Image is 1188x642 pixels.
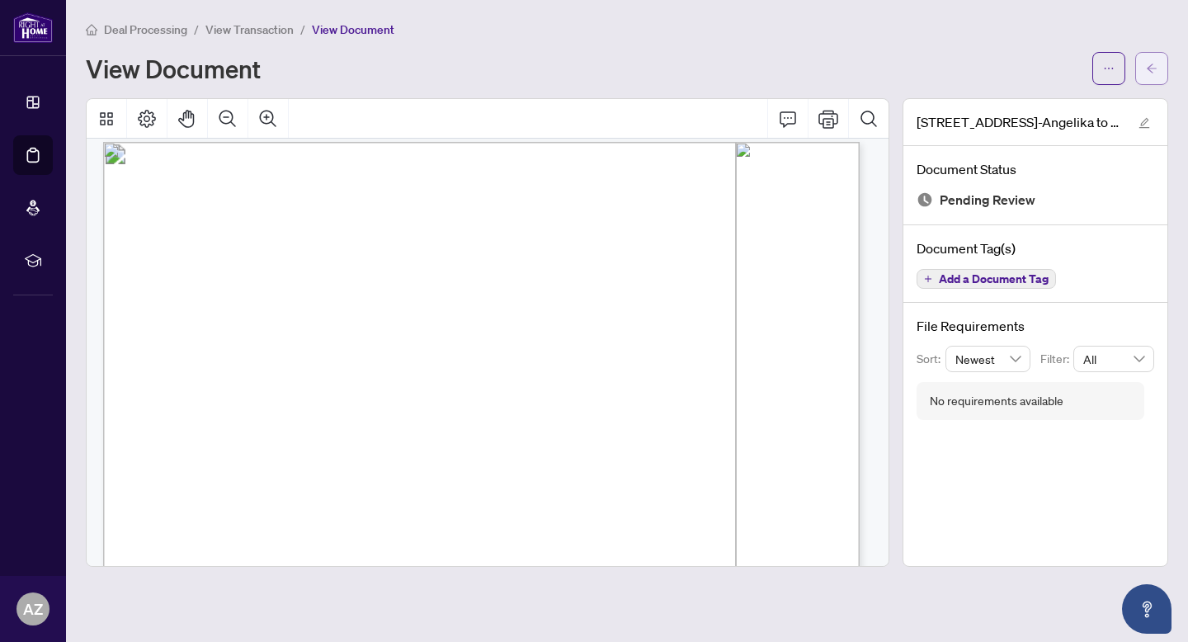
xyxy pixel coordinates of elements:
[23,597,43,621] span: AZ
[1083,347,1144,371] span: All
[194,20,199,39] li: /
[917,159,1154,179] h4: Document Status
[955,347,1021,371] span: Newest
[917,238,1154,258] h4: Document Tag(s)
[917,316,1154,336] h4: File Requirements
[1122,584,1171,634] button: Open asap
[917,191,933,208] img: Document Status
[13,12,53,43] img: logo
[939,273,1049,285] span: Add a Document Tag
[917,112,1123,132] span: [STREET_ADDRESS]-Angelika to review.pdf
[86,55,261,82] h1: View Document
[300,20,305,39] li: /
[1040,350,1073,368] p: Filter:
[917,269,1056,289] button: Add a Document Tag
[205,22,294,37] span: View Transaction
[104,22,187,37] span: Deal Processing
[312,22,394,37] span: View Document
[1103,63,1115,74] span: ellipsis
[924,275,932,283] span: plus
[1138,117,1150,129] span: edit
[917,350,945,368] p: Sort:
[940,189,1035,211] span: Pending Review
[86,24,97,35] span: home
[1146,63,1157,74] span: arrow-left
[930,392,1063,410] div: No requirements available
